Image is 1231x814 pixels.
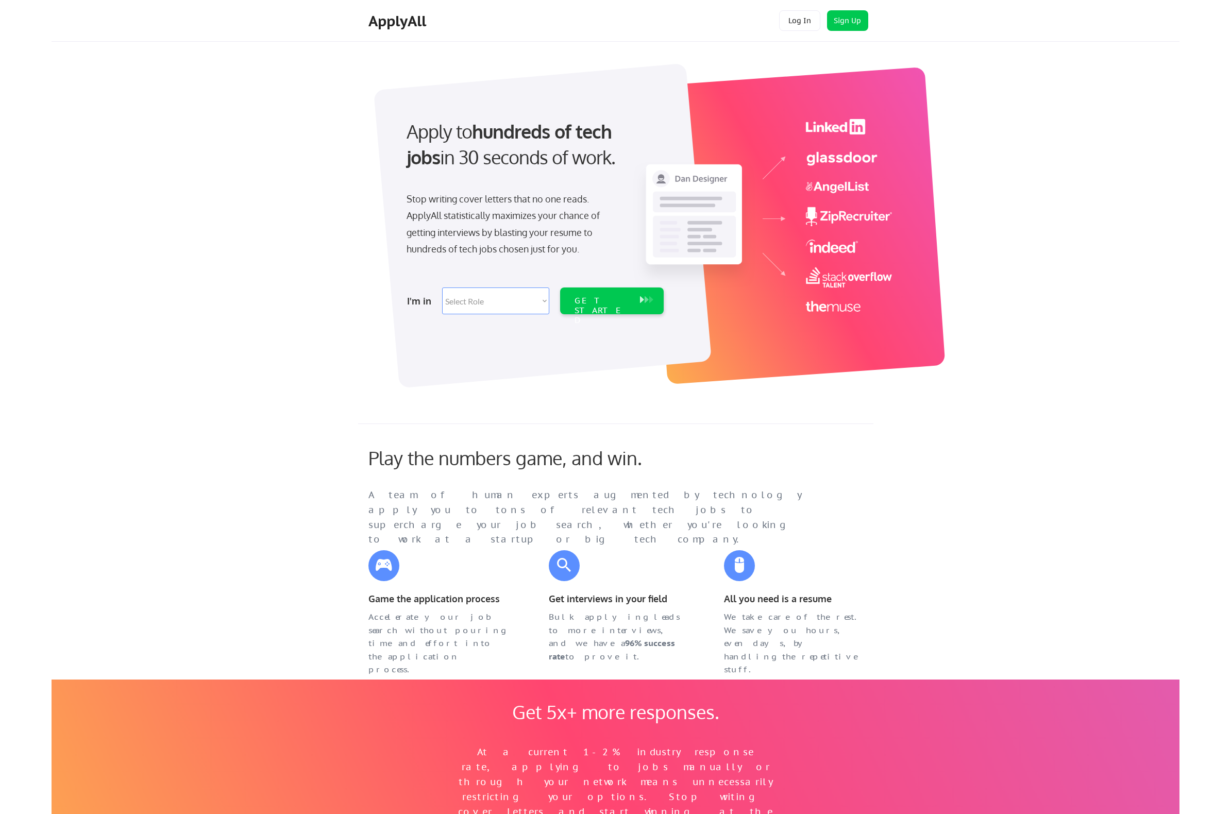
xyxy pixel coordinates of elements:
strong: 96% success rate [549,638,677,662]
div: Play the numbers game, and win. [368,447,688,469]
div: I'm in [407,293,436,309]
div: Get interviews in your field [549,591,688,606]
strong: hundreds of tech jobs [407,120,616,168]
div: Accelerate your job search without pouring time and effort into the application process. [368,610,508,676]
button: Log In [779,10,820,31]
div: Apply to in 30 seconds of work. [407,118,660,171]
div: ApplyAll [368,12,429,30]
div: GET STARTED [575,296,630,326]
div: We take care of the rest. We save you hours, even days, by handling the repetitive stuff. [724,610,863,676]
div: Game the application process [368,591,508,606]
div: Bulk applying leads to more interviews, and we have a to prove it. [549,610,688,663]
div: Stop writing cover letters that no one reads. ApplyAll statistically maximizes your chance of get... [407,191,618,258]
div: Get 5x+ more responses. [502,701,729,723]
div: All you need is a resume [724,591,863,606]
div: A team of human experts augmented by technology apply you to tons of relevant tech jobs to superc... [368,488,822,547]
button: Sign Up [827,10,868,31]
